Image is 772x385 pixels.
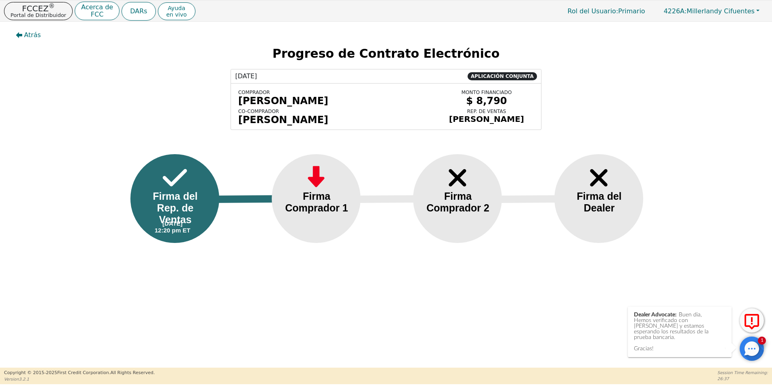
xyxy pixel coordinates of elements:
button: Acerca deFCC [75,2,120,21]
div: 1 [758,337,766,345]
h2: Progreso de Contrato Electrónico [9,46,763,61]
p: Version 3.2.1 [4,376,155,382]
img: Line [490,195,575,203]
div: [PERSON_NAME] [238,95,433,107]
div: Buen dia, Hemos verificado con [PERSON_NAME] y estamos esperando los resultados de la prueba banc... [634,312,726,352]
p: Copyright © 2015- 2025 First Credit Corporation. [4,370,155,377]
p: 26:37 [717,376,768,382]
span: Atrás [24,30,41,40]
span: Millerlandy Cifuentes [664,7,755,15]
div: $ 8,790 [439,95,534,107]
span: [DATE] [235,71,257,81]
img: Frame [587,164,611,192]
p: Portal de Distribuidor [10,13,66,18]
a: Rol del Usuario:Primario [560,3,653,19]
div: [PERSON_NAME] [439,114,534,124]
span: All Rights Reserved. [110,370,155,375]
span: en vivo [166,11,187,18]
div: Firma Comprador 1 [284,190,349,214]
button: Ayudaen vivo [158,2,195,20]
p: Primario [560,3,653,19]
span: APLICACIÓN CONJUNTA [468,72,537,80]
img: Line [208,195,292,203]
span: Rol del Usuario : [568,7,618,15]
p: Acerca de [81,4,113,10]
button: Atrás [9,26,48,44]
button: DARs [122,2,155,21]
p: FCCEZ [10,4,66,13]
img: Frame [163,164,187,192]
img: Frame [304,164,328,192]
sup: ® [48,2,55,10]
img: Frame [445,164,470,192]
span: Ayuda [166,5,187,11]
div: Firma del Dealer [566,190,632,214]
span: 4226A: [664,7,687,15]
p: Session Time Remaining: [717,370,768,376]
button: 4226A:Millerlandy Cifuentes [655,5,768,17]
p: FCC [81,11,113,18]
div: Firma Comprador 2 [425,190,491,214]
div: REP. DE VENTAS [439,109,534,114]
button: Reportar Error a FCC [740,308,764,333]
div: [PERSON_NAME] [238,114,433,126]
div: [DATE] 12:20 pm ET [155,220,190,234]
span: Dealer Advocate: [634,312,677,318]
img: Line [349,195,434,203]
div: MONTO FINANCIADO [439,90,534,95]
div: Firma del Rep. de Ventas [143,190,208,226]
div: CO-COMPRADOR [238,109,433,114]
button: FCCEZ®Portal de Distribuidor [4,2,73,20]
div: COMPRADOR [238,90,433,95]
